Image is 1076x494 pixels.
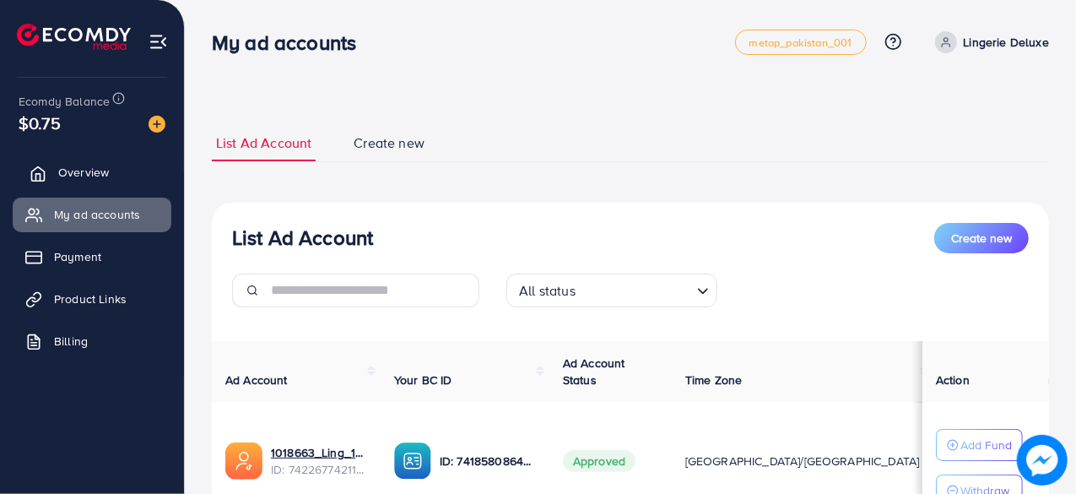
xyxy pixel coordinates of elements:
input: Search for option [581,275,690,303]
button: Add Fund [936,429,1023,461]
span: Billing [54,333,88,350]
span: Create new [951,230,1012,247]
h3: My ad accounts [212,30,370,55]
p: ID: 7418580864520683536 [440,451,536,471]
a: Product Links [13,282,171,316]
img: ic-ads-acc.e4c84228.svg [225,442,262,480]
span: Action [936,372,970,388]
h3: List Ad Account [232,225,373,250]
img: logo [17,24,131,50]
a: Billing [13,324,171,358]
a: metap_pakistan_001 [735,30,867,55]
a: Overview [13,155,171,189]
span: metap_pakistan_001 [749,37,852,48]
p: Add Fund [960,435,1012,455]
span: [GEOGRAPHIC_DATA]/[GEOGRAPHIC_DATA] [685,453,920,470]
button: Create new [934,223,1029,253]
span: Your BC ID [394,372,452,388]
img: ic-ba-acc.ded83a64.svg [394,442,431,480]
span: Ecomdy Balance [19,93,110,110]
span: List Ad Account [216,133,311,153]
span: Ad Account Status [563,355,625,388]
span: Payment [54,248,101,265]
div: <span class='underline'>1018663_Ling_1728226774953</span></br>7422677421117374465 [271,444,367,479]
img: menu [149,32,168,52]
span: All status [516,279,579,303]
span: $0.75 [19,111,61,135]
span: Create new [354,133,424,153]
img: image [149,116,165,133]
a: Payment [13,240,171,274]
a: Lingerie Deluxe [928,31,1049,53]
a: 1018663_Ling_1728226774953 [271,444,367,461]
p: Lingerie Deluxe [964,32,1049,52]
span: Overview [58,164,109,181]
img: image [1017,435,1068,486]
span: My ad accounts [54,206,140,223]
span: ID: 7422677421117374465 [271,461,367,478]
span: Product Links [54,290,127,307]
div: Search for option [506,274,717,307]
span: Time Zone [685,372,742,388]
span: Ad Account [225,372,288,388]
a: My ad accounts [13,198,171,231]
span: Approved [563,450,635,472]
